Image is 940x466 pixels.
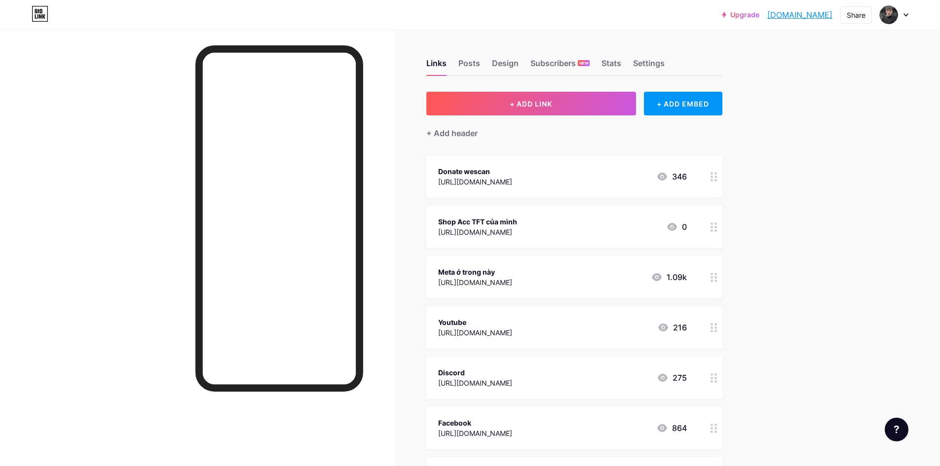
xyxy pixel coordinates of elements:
[426,92,636,115] button: + ADD LINK
[879,5,898,24] img: Trương Việt Hoàng
[426,57,447,75] div: Links
[438,418,512,428] div: Facebook
[438,166,512,177] div: Donate wescan
[657,322,687,333] div: 216
[579,60,589,66] span: NEW
[438,177,512,187] div: [URL][DOMAIN_NAME]
[767,9,832,21] a: [DOMAIN_NAME]
[656,422,687,434] div: 864
[438,277,512,287] div: [URL][DOMAIN_NAME]
[438,227,517,237] div: [URL][DOMAIN_NAME]
[602,57,621,75] div: Stats
[657,372,687,384] div: 275
[438,267,512,277] div: Meta ở trong này
[438,367,512,378] div: Discord
[651,271,687,283] div: 1.09k
[492,57,519,75] div: Design
[438,216,517,227] div: Shop Acc TFT của mình
[656,171,687,182] div: 346
[438,327,512,338] div: [URL][DOMAIN_NAME]
[633,57,665,75] div: Settings
[438,317,512,327] div: Youtube
[438,378,512,388] div: [URL][DOMAIN_NAME]
[438,428,512,438] div: [URL][DOMAIN_NAME]
[722,11,759,19] a: Upgrade
[644,92,722,115] div: + ADD EMBED
[510,100,552,108] span: + ADD LINK
[426,127,478,139] div: + Add header
[847,10,865,20] div: Share
[458,57,480,75] div: Posts
[530,57,590,75] div: Subscribers
[666,221,687,233] div: 0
